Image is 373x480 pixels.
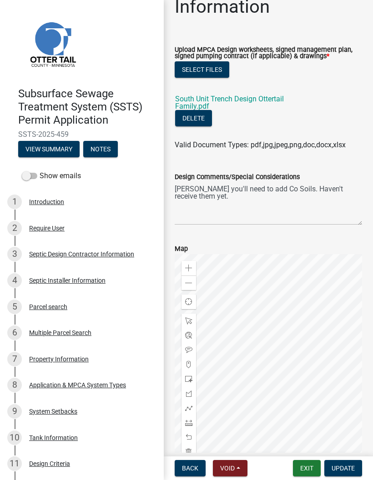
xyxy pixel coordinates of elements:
a: South Unit Trench Design Ottertail Family.pdf [175,95,284,110]
span: Void [220,465,235,472]
div: Application & MPCA System Types [29,382,126,388]
button: Void [213,460,247,476]
img: Otter Tail County, Minnesota [18,10,86,78]
div: 10 [7,430,22,445]
div: Zoom in [181,261,196,275]
label: Show emails [22,170,81,181]
div: Require User [29,225,65,231]
button: Select files [175,61,229,78]
wm-modal-confirm: Summary [18,146,80,154]
label: Design Comments/Special Considerations [175,174,300,180]
div: Parcel search [29,304,67,310]
div: Introduction [29,199,64,205]
label: Upload MPCA Design worksheets, signed management plan, signed pumping contract (if applicable) & ... [175,47,362,60]
button: Back [175,460,206,476]
div: 4 [7,273,22,288]
div: 7 [7,352,22,366]
div: 6 [7,325,22,340]
div: Property Information [29,356,89,362]
div: System Setbacks [29,408,77,415]
wm-modal-confirm: Notes [83,146,118,154]
div: 3 [7,247,22,261]
div: 5 [7,300,22,314]
div: 11 [7,456,22,471]
div: 8 [7,378,22,392]
span: Back [182,465,198,472]
button: Update [324,460,362,476]
div: Tank Information [29,435,78,441]
div: Design Criteria [29,460,70,467]
wm-modal-confirm: Delete Document [175,115,212,123]
button: View Summary [18,141,80,157]
button: Delete [175,110,212,126]
span: Valid Document Types: pdf,jpg,jpeg,png,doc,docx,xlsx [175,140,346,149]
button: Notes [83,141,118,157]
label: Map [175,246,188,252]
div: 9 [7,404,22,419]
div: Septic Design Contractor Information [29,251,134,257]
span: Update [332,465,355,472]
div: Multiple Parcel Search [29,330,91,336]
div: Septic Installer Information [29,277,106,284]
h4: Subsurface Sewage Treatment System (SSTS) Permit Application [18,87,156,126]
button: Exit [293,460,321,476]
div: 1 [7,195,22,209]
div: 2 [7,221,22,235]
div: Find my location [181,295,196,309]
span: SSTS-2025-459 [18,130,146,139]
div: Zoom out [181,275,196,290]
